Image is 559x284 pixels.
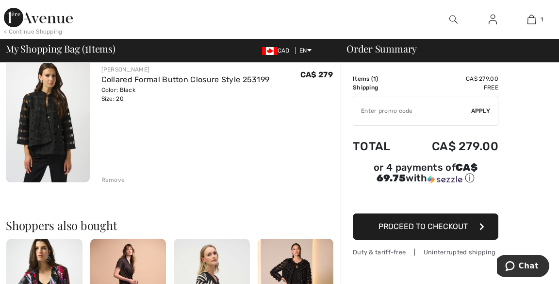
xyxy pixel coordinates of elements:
span: 1 [85,41,88,54]
div: Remove [101,176,125,184]
span: CA$ 279 [300,70,333,79]
div: [PERSON_NAME] [101,65,270,74]
span: My Shopping Bag ( Items) [6,44,115,53]
a: Sign In [481,14,505,26]
a: Collared Formal Button Closure Style 253199 [101,75,270,84]
img: Collared Formal Button Closure Style 253199 [6,57,90,182]
span: EN [299,47,312,54]
img: My Bag [527,14,536,25]
div: or 4 payments ofCA$ 69.75withSezzle Click to learn more about Sezzle [353,163,498,188]
div: Color: Black Size: 20 [101,86,270,103]
td: Free [405,83,498,92]
span: CAD [262,47,294,54]
img: 1ère Avenue [4,8,73,27]
button: Proceed to Checkout [353,213,498,240]
td: CA$ 279.00 [405,130,498,163]
iframe: PayPal-paypal [353,188,498,210]
iframe: Opens a widget where you can chat to one of our agents [497,255,549,279]
span: 1 [541,15,543,24]
td: CA$ 279.00 [405,74,498,83]
td: Items ( ) [353,74,405,83]
td: Shipping [353,83,405,92]
span: 1 [373,75,376,82]
span: CA$ 69.75 [377,161,477,184]
img: Sezzle [427,175,462,184]
a: 1 [512,14,551,25]
span: Proceed to Checkout [378,222,468,231]
img: search the website [449,14,458,25]
input: Promo code [353,96,471,125]
div: Duty & tariff-free | Uninterrupted shipping [353,248,498,257]
span: Apply [471,106,491,115]
td: Total [353,130,405,163]
img: My Info [489,14,497,25]
h2: Shoppers also bought [6,219,341,231]
div: or 4 payments of with [353,163,498,185]
img: Canadian Dollar [262,47,278,55]
div: Order Summary [335,44,553,53]
div: < Continue Shopping [4,27,63,36]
